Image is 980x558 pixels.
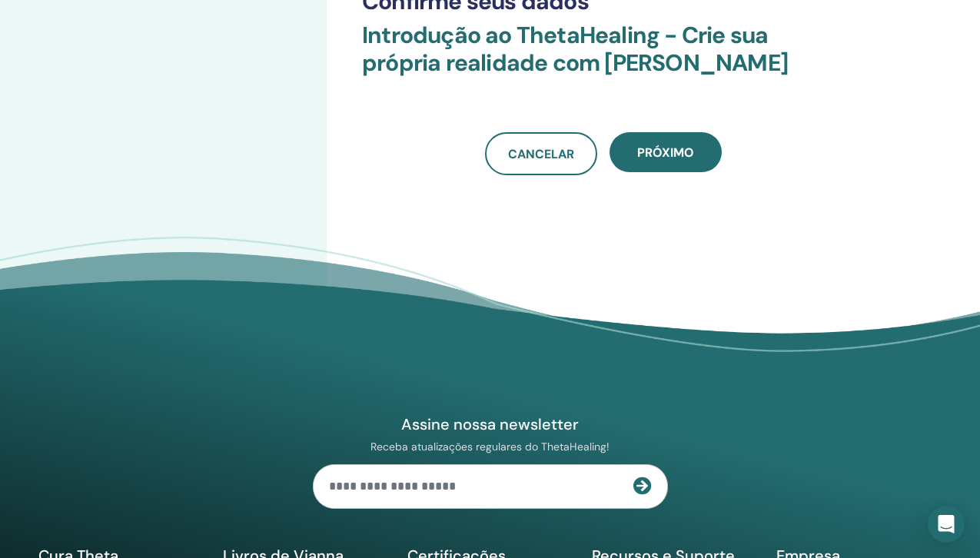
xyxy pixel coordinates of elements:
[637,144,694,161] font: Próximo
[362,20,768,78] font: Introdução ao ThetaHealing - Crie sua própria realidade
[553,48,600,78] font: com
[401,414,579,434] font: Assine nossa newsletter
[485,132,597,175] a: Cancelar
[610,132,722,172] button: Próximo
[604,48,788,78] font: [PERSON_NAME]
[508,146,574,162] font: Cancelar
[928,506,965,543] div: Abra o Intercom Messenger
[370,440,610,453] font: Receba atualizações regulares do ThetaHealing!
